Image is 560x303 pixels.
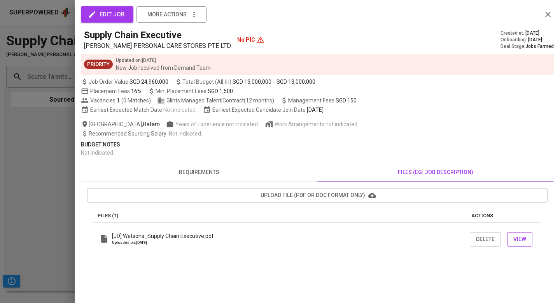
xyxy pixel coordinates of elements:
span: Not indicated . [169,130,202,137]
span: Priority [84,61,113,68]
span: Work Arrangements not indicated. [275,120,359,128]
span: SGD 24,960,000 [129,78,168,86]
span: Batam [143,120,160,128]
button: more actions [136,6,206,23]
button: Delete [470,232,501,247]
span: SGD 13,000,000 [233,78,271,86]
p: Budget Notes [81,141,554,149]
span: [DATE] [307,106,324,114]
span: Jobs Farmed [525,44,554,49]
span: more actions [147,10,187,19]
span: View [513,234,526,244]
span: Earliest Expected Match Date [81,106,197,114]
span: requirements [86,167,313,177]
span: Min. Placement Fees [156,88,233,94]
span: Total Budget (All-In) [175,78,315,86]
span: - [273,78,275,86]
div: Onboarding : [500,37,554,43]
span: Years of Experience not indicated. [175,120,259,128]
p: [JD] Watsons_Supply Chain Executive.pdf [112,232,214,240]
p: Uploaded on: [DATE] [112,240,214,245]
span: 16% [131,88,142,94]
span: Recommended Sourcing Salary : [89,130,169,137]
p: New Job received from Demand Team [116,64,211,72]
p: Updated on : [DATE] [116,57,211,64]
span: Placement Fees [90,88,142,94]
div: Created at : [500,30,554,37]
span: Glints Managed Talent | Contract (12 months) [157,97,274,104]
span: Not indicated . [81,150,114,156]
span: [DATE] [528,37,542,43]
div: Deal Stage : [500,43,554,50]
span: Vacancies ( 0 Matches ) [81,97,151,104]
span: SGD 150 [336,97,357,104]
span: Not indicated . [163,106,197,114]
h5: Supply Chain Executive [84,29,182,41]
span: edit job [89,9,125,19]
span: SGD 1,500 [208,88,233,94]
span: [DATE] [525,30,539,37]
p: No PIC [237,36,255,44]
button: edit job [81,6,133,23]
span: Management Fees [288,97,357,104]
button: View [507,232,532,247]
span: Job Order Value [81,78,168,86]
span: Delete [476,234,495,244]
p: actions [471,212,537,220]
span: Earliest Expected Candidate Join Date [203,106,324,114]
span: [GEOGRAPHIC_DATA] , [81,120,160,128]
p: Files (1) [98,212,471,220]
span: 1 [115,97,120,104]
span: upload file (pdf or doc format only) [93,190,541,200]
span: [PERSON_NAME] PERSONAL CARE STORES PTE LTD [84,42,231,49]
span: SGD 13,000,000 [276,78,315,86]
span: files (eg: job description) [322,167,549,177]
button: upload file (pdf or doc format only) [87,188,548,203]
